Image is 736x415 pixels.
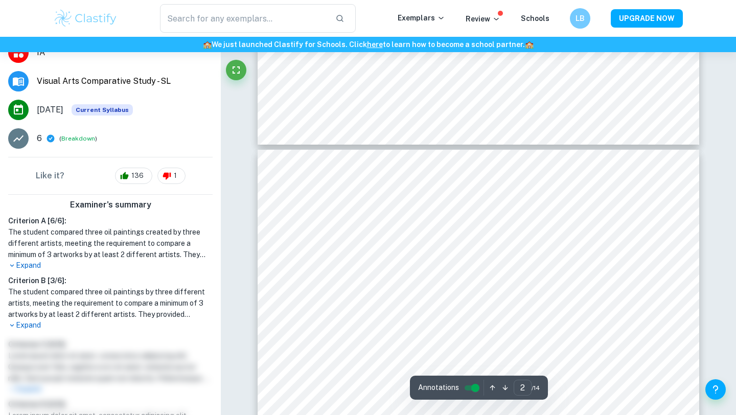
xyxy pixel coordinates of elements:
[226,60,246,80] button: Fullscreen
[8,320,213,331] p: Expand
[168,171,182,181] span: 1
[157,168,186,184] div: 1
[115,168,152,184] div: 136
[4,199,217,211] h6: Examiner's summary
[160,4,327,33] input: Search for any exemplars...
[521,14,549,22] a: Schools
[705,379,726,400] button: Help and Feedback
[37,104,63,116] span: [DATE]
[570,8,590,29] button: LB
[203,40,212,49] span: 🏫
[61,134,95,143] button: Breakdown
[36,170,64,182] h6: Like it?
[574,13,586,24] h6: LB
[8,275,213,286] h6: Criterion B [ 3 / 6 ]:
[532,383,540,393] span: / 14
[525,40,534,49] span: 🏫
[8,286,213,320] h1: The student compared three oil paintings by three different artists, meeting the requirement to c...
[37,132,42,145] p: 6
[126,171,149,181] span: 136
[398,12,445,24] p: Exemplars
[418,382,459,393] span: Annotations
[37,75,213,87] span: Visual Arts Comparative Study - SL
[466,13,500,25] p: Review
[367,40,383,49] a: here
[53,8,118,29] img: Clastify logo
[2,39,734,50] h6: We just launched Clastify for Schools. Click to learn how to become a school partner.
[8,226,213,260] h1: The student compared three oil paintings created by three different artists, meeting the requirem...
[72,104,133,116] div: This exemplar is based on the current syllabus. Feel free to refer to it for inspiration/ideas wh...
[611,9,683,28] button: UPGRADE NOW
[8,215,213,226] h6: Criterion A [ 6 / 6 ]:
[37,47,213,59] span: IA
[59,134,97,144] span: ( )
[72,104,133,116] span: Current Syllabus
[8,260,213,271] p: Expand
